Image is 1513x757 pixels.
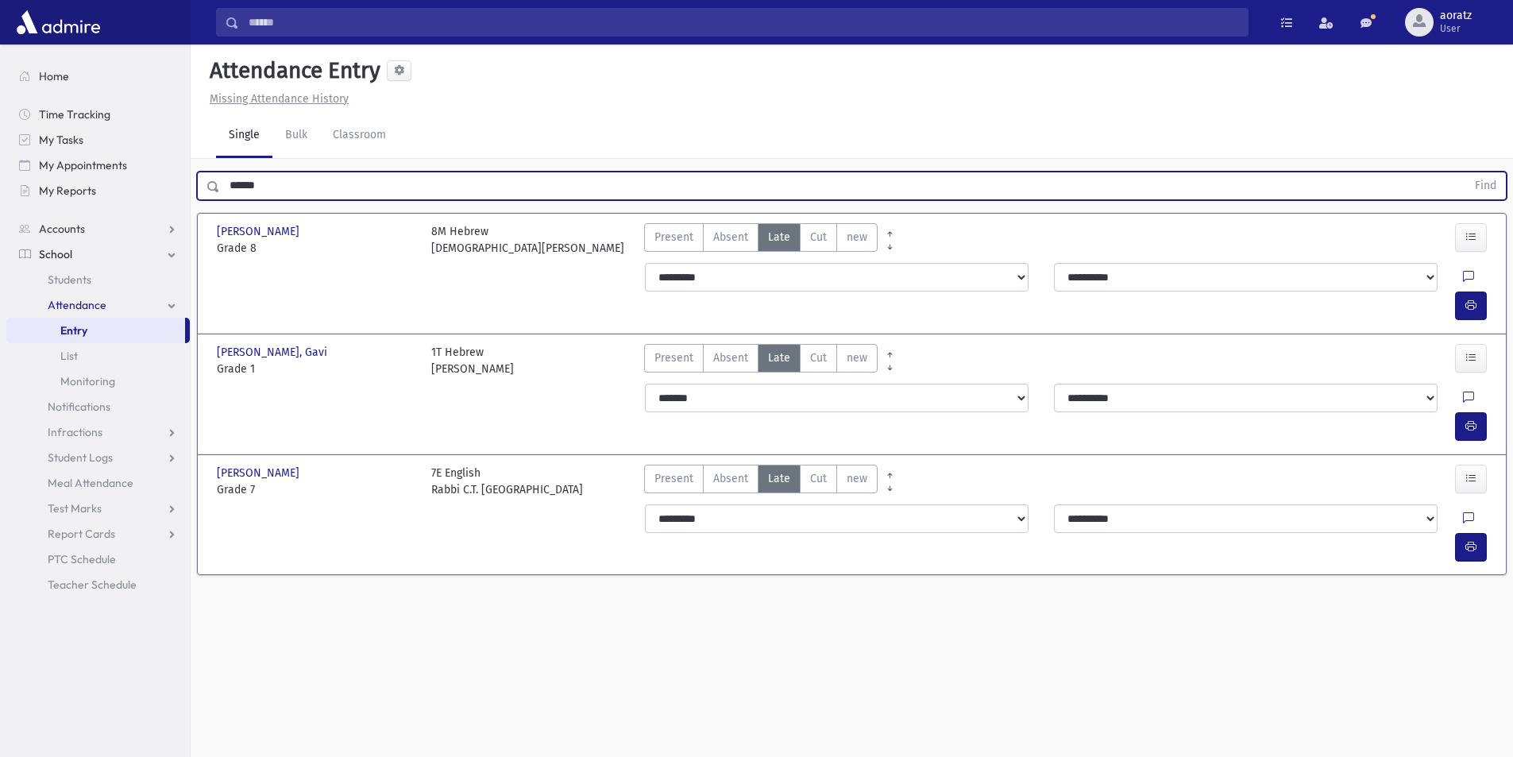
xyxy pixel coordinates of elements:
a: Teacher Schedule [6,572,190,597]
a: Missing Attendance History [203,92,349,106]
div: 8M Hebrew [DEMOGRAPHIC_DATA][PERSON_NAME] [431,223,624,257]
a: Time Tracking [6,102,190,127]
u: Missing Attendance History [210,92,349,106]
span: Absent [713,470,748,487]
span: Attendance [48,298,106,312]
span: My Reports [39,183,96,198]
span: Home [39,69,69,83]
span: Cut [810,470,827,487]
span: Late [768,350,790,366]
span: PTC Schedule [48,552,116,566]
a: Test Marks [6,496,190,521]
span: Accounts [39,222,85,236]
span: Infractions [48,425,102,439]
a: Meal Attendance [6,470,190,496]
a: My Reports [6,178,190,203]
div: 1T Hebrew [PERSON_NAME] [431,344,514,377]
span: new [847,229,867,245]
div: AttTypes [644,465,878,498]
span: Student Logs [48,450,113,465]
a: Report Cards [6,521,190,547]
a: Bulk [272,114,320,158]
span: Grade 8 [217,240,415,257]
span: User [1440,22,1472,35]
a: Classroom [320,114,399,158]
a: Monitoring [6,369,190,394]
div: AttTypes [644,344,878,377]
span: Absent [713,229,748,245]
span: Absent [713,350,748,366]
span: My Appointments [39,158,127,172]
span: My Tasks [39,133,83,147]
a: List [6,343,190,369]
span: Late [768,229,790,245]
a: Accounts [6,216,190,241]
h5: Attendance Entry [203,57,380,84]
span: Cut [810,350,827,366]
input: Search [239,8,1248,37]
a: My Appointments [6,153,190,178]
span: [PERSON_NAME], Gavi [217,344,330,361]
span: Grade 1 [217,361,415,377]
span: List [60,349,78,363]
div: 7E English Rabbi C.T. [GEOGRAPHIC_DATA] [431,465,583,498]
span: Meal Attendance [48,476,133,490]
span: new [847,350,867,366]
span: Present [654,350,693,366]
span: aoratz [1440,10,1472,22]
span: Grade 7 [217,481,415,498]
a: Student Logs [6,445,190,470]
span: Test Marks [48,501,102,516]
span: Late [768,470,790,487]
span: Monitoring [60,374,115,388]
button: Find [1465,172,1506,199]
img: AdmirePro [13,6,104,38]
a: PTC Schedule [6,547,190,572]
a: Home [6,64,190,89]
a: School [6,241,190,267]
a: Infractions [6,419,190,445]
div: AttTypes [644,223,878,257]
a: Students [6,267,190,292]
span: Notifications [48,400,110,414]
span: [PERSON_NAME] [217,223,303,240]
a: Attendance [6,292,190,318]
span: [PERSON_NAME] [217,465,303,481]
a: Notifications [6,394,190,419]
span: Report Cards [48,527,115,541]
span: Present [654,229,693,245]
span: School [39,247,72,261]
span: new [847,470,867,487]
span: Cut [810,229,827,245]
a: Single [216,114,272,158]
a: My Tasks [6,127,190,153]
span: Time Tracking [39,107,110,122]
span: Students [48,272,91,287]
span: Teacher Schedule [48,577,137,592]
a: Entry [6,318,185,343]
span: Present [654,470,693,487]
span: Entry [60,323,87,338]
